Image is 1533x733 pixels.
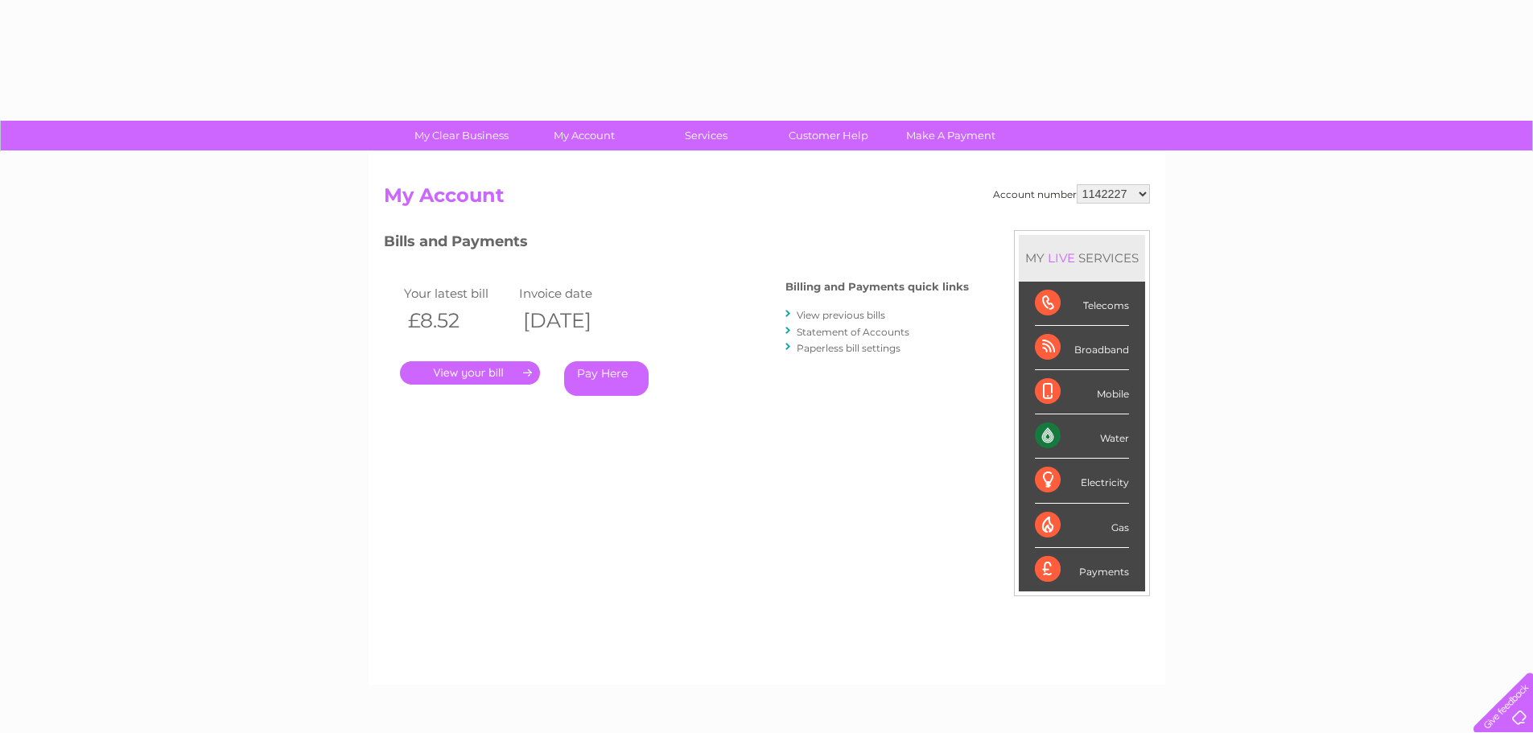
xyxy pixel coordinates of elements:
a: Statement of Accounts [797,326,909,338]
div: LIVE [1045,250,1078,266]
div: Telecoms [1035,282,1129,326]
td: Invoice date [515,282,631,304]
h4: Billing and Payments quick links [785,281,969,293]
div: Payments [1035,548,1129,591]
div: Gas [1035,504,1129,548]
div: Mobile [1035,370,1129,414]
div: Water [1035,414,1129,459]
div: Broadband [1035,326,1129,370]
a: Customer Help [762,121,895,150]
th: £8.52 [400,304,516,337]
th: [DATE] [515,304,631,337]
div: Account number [993,184,1150,204]
td: Your latest bill [400,282,516,304]
div: MY SERVICES [1019,235,1145,281]
a: Make A Payment [884,121,1017,150]
a: . [400,361,540,385]
a: Services [640,121,773,150]
div: Electricity [1035,459,1129,503]
a: Paperless bill settings [797,342,900,354]
h3: Bills and Payments [384,230,969,258]
a: My Account [517,121,650,150]
a: View previous bills [797,309,885,321]
h2: My Account [384,184,1150,215]
a: My Clear Business [395,121,528,150]
a: Pay Here [564,361,649,396]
